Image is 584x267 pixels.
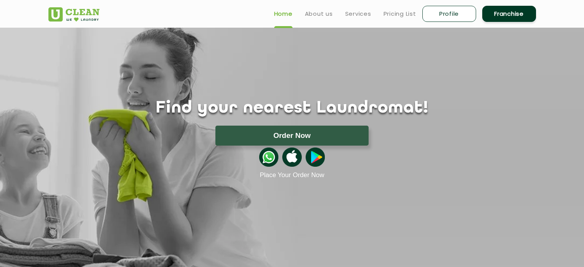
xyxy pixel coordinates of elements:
a: Profile [422,6,476,22]
a: Services [345,9,371,18]
a: Home [274,9,293,18]
img: apple-icon.png [282,148,301,167]
a: Place Your Order Now [260,171,324,179]
a: About us [305,9,333,18]
a: Franchise [482,6,536,22]
img: whatsappicon.png [259,148,278,167]
img: UClean Laundry and Dry Cleaning [48,7,99,22]
h1: Find your nearest Laundromat! [43,99,542,118]
img: playstoreicon.png [306,148,325,167]
a: Pricing List [384,9,416,18]
button: Order Now [215,126,369,146]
